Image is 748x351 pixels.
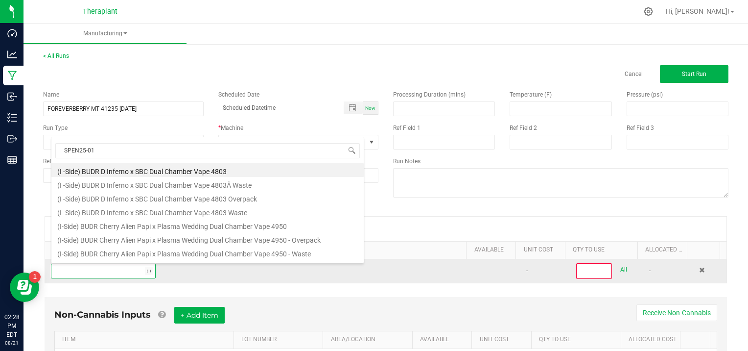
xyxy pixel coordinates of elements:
[636,304,717,321] button: Receive Non-Cannabis
[43,158,101,165] span: Reference Lot Number
[7,92,17,101] inline-svg: Inbound
[326,246,463,254] a: PACKAGE IDSortable
[480,336,528,344] a: Unit CostSortable
[43,91,59,98] span: Name
[174,307,225,324] button: + Add Item
[43,124,68,132] span: Run Type
[510,91,552,98] span: Temperature (F)
[29,271,41,283] iframe: Resource center unread badge
[7,50,17,59] inline-svg: Analytics
[642,7,654,16] div: Manage settings
[666,7,729,15] span: Hi, [PERSON_NAME]!
[7,113,17,123] inline-svg: Inventory
[524,246,561,254] a: Unit CostSortable
[629,336,677,344] a: Allocated CostSortable
[474,246,512,254] a: AVAILABLESortable
[510,125,537,131] span: Ref Field 2
[688,336,706,344] a: Sortable
[7,71,17,80] inline-svg: Manufacturing
[158,309,165,320] a: Add Non-Cannabis items that were also consumed in the run (e.g. gloves and packaging); Also add N...
[4,313,19,339] p: 02:28 PM EDT
[625,70,643,78] a: Cancel
[7,155,17,165] inline-svg: Reports
[365,105,375,111] span: Now
[393,158,421,165] span: Run Notes
[62,336,230,344] a: ITEMSortable
[221,125,243,131] span: Machine
[43,52,69,59] a: < All Runs
[660,65,728,83] button: Start Run
[344,101,363,114] span: Toggle popup
[44,135,191,149] span: Vape Cartridge / Disposable Filling
[420,336,468,344] a: AVAILABLESortable
[83,7,117,16] span: Theraplant
[218,101,334,114] input: Scheduled Datetime
[54,309,151,320] span: Non-Cannabis Inputs
[23,29,187,38] span: Manufacturing
[649,267,651,274] span: -
[219,135,366,149] span: Vape Oil Dispensing Machine
[695,246,716,254] a: Sortable
[627,125,654,131] span: Ref Field 3
[218,91,259,98] span: Scheduled Date
[682,71,706,77] span: Start Run
[627,91,663,98] span: Pressure (psi)
[573,246,633,254] a: QTY TO USESortable
[645,246,683,254] a: Allocated CostSortable
[10,273,39,302] iframe: Resource center
[4,339,19,347] p: 08/21
[526,267,528,274] span: -
[393,91,466,98] span: Processing Duration (mins)
[331,336,409,344] a: AREA/LOCATIONSortable
[7,134,17,144] inline-svg: Outbound
[241,336,319,344] a: LOT NUMBERSortable
[620,263,627,276] a: All
[23,24,187,44] a: Manufacturing
[393,125,421,131] span: Ref Field 1
[539,336,617,344] a: QTY TO USESortable
[7,28,17,38] inline-svg: Dashboard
